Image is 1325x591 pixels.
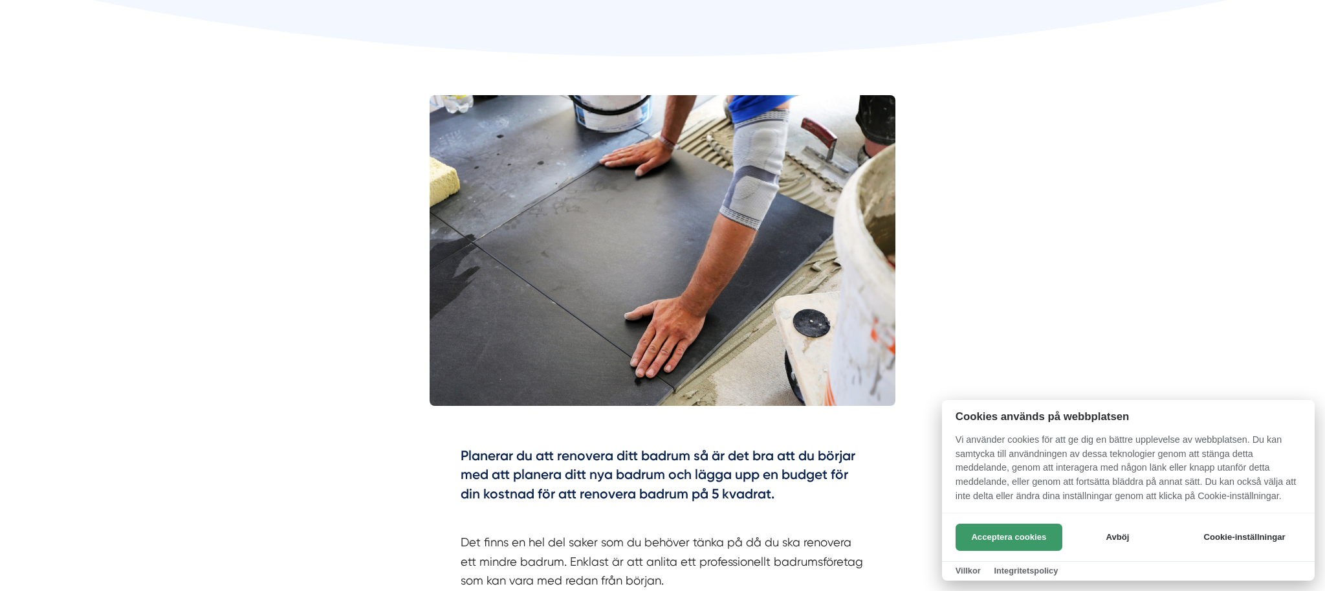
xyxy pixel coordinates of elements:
button: Acceptera cookies [956,524,1062,551]
button: Cookie-inställningar [1188,524,1301,551]
button: Avböj [1066,524,1169,551]
a: Villkor [956,566,981,575]
p: Vi använder cookies för att ge dig en bättre upplevelse av webbplatsen. Du kan samtycka till anvä... [942,433,1315,512]
h2: Cookies används på webbplatsen [942,410,1315,423]
a: Integritetspolicy [994,566,1058,575]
